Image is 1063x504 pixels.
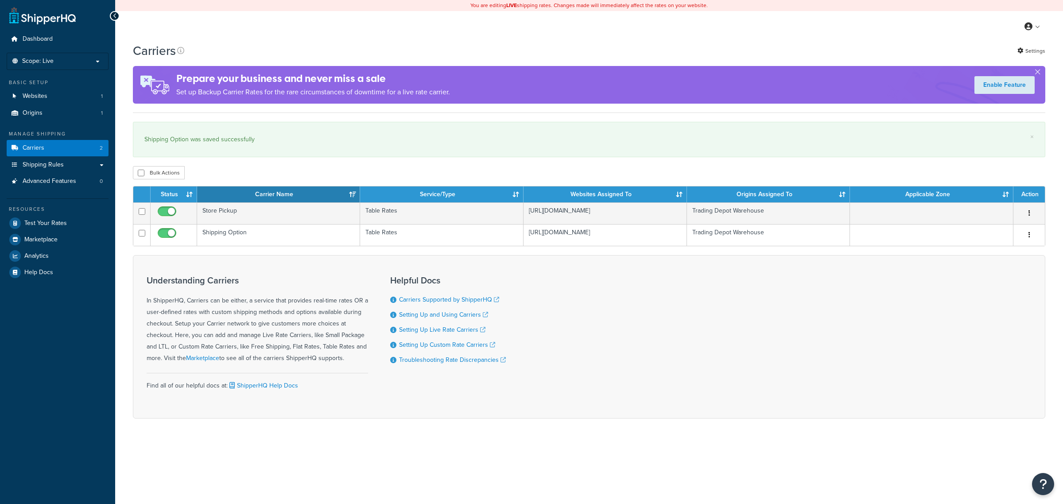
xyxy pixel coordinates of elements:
[850,186,1013,202] th: Applicable Zone: activate to sort column ascending
[687,186,850,202] th: Origins Assigned To: activate to sort column ascending
[390,275,506,285] h3: Helpful Docs
[7,79,109,86] div: Basic Setup
[399,295,499,304] a: Carriers Supported by ShipperHQ
[7,173,109,190] li: Advanced Features
[7,205,109,213] div: Resources
[147,275,368,285] h3: Understanding Carriers
[524,202,687,224] td: [URL][DOMAIN_NAME]
[24,236,58,244] span: Marketplace
[228,381,298,390] a: ShipperHQ Help Docs
[1030,133,1034,140] a: ×
[1032,473,1054,495] button: Open Resource Center
[7,140,109,156] li: Carriers
[144,133,1034,146] div: Shipping Option was saved successfully
[133,66,176,104] img: ad-rules-rateshop-fe6ec290ccb7230408bd80ed9643f0289d75e0ffd9eb532fc0e269fcd187b520.png
[7,173,109,190] a: Advanced Features 0
[100,144,103,152] span: 2
[687,224,850,246] td: Trading Depot Warehouse
[197,202,361,224] td: Store Pickup
[23,93,47,100] span: Websites
[176,71,450,86] h4: Prepare your business and never miss a sale
[974,76,1035,94] a: Enable Feature
[9,7,76,24] a: ShipperHQ Home
[7,232,109,248] a: Marketplace
[24,269,53,276] span: Help Docs
[360,202,524,224] td: Table Rates
[7,88,109,105] a: Websites 1
[197,186,361,202] th: Carrier Name: activate to sort column ascending
[506,1,517,9] b: LIVE
[7,130,109,138] div: Manage Shipping
[23,178,76,185] span: Advanced Features
[101,109,103,117] span: 1
[133,166,185,179] button: Bulk Actions
[399,340,495,349] a: Setting Up Custom Rate Carriers
[399,310,488,319] a: Setting Up and Using Carriers
[1013,186,1045,202] th: Action
[687,202,850,224] td: Trading Depot Warehouse
[22,58,54,65] span: Scope: Live
[147,373,368,392] div: Find all of our helpful docs at:
[133,42,176,59] h1: Carriers
[24,252,49,260] span: Analytics
[7,88,109,105] li: Websites
[24,220,67,227] span: Test Your Rates
[7,105,109,121] li: Origins
[7,264,109,280] a: Help Docs
[399,355,506,364] a: Troubleshooting Rate Discrepancies
[360,186,524,202] th: Service/Type: activate to sort column ascending
[7,248,109,264] a: Analytics
[186,353,219,363] a: Marketplace
[524,186,687,202] th: Websites Assigned To: activate to sort column ascending
[23,109,43,117] span: Origins
[23,161,64,169] span: Shipping Rules
[101,93,103,100] span: 1
[7,105,109,121] a: Origins 1
[23,144,44,152] span: Carriers
[197,224,361,246] td: Shipping Option
[399,325,485,334] a: Setting Up Live Rate Carriers
[524,224,687,246] td: [URL][DOMAIN_NAME]
[151,186,197,202] th: Status: activate to sort column ascending
[147,275,368,364] div: In ShipperHQ, Carriers can be either, a service that provides real-time rates OR a user-defined r...
[7,31,109,47] a: Dashboard
[23,35,53,43] span: Dashboard
[1017,45,1045,57] a: Settings
[360,224,524,246] td: Table Rates
[100,178,103,185] span: 0
[7,140,109,156] a: Carriers 2
[176,86,450,98] p: Set up Backup Carrier Rates for the rare circumstances of downtime for a live rate carrier.
[7,157,109,173] a: Shipping Rules
[7,215,109,231] a: Test Your Rates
